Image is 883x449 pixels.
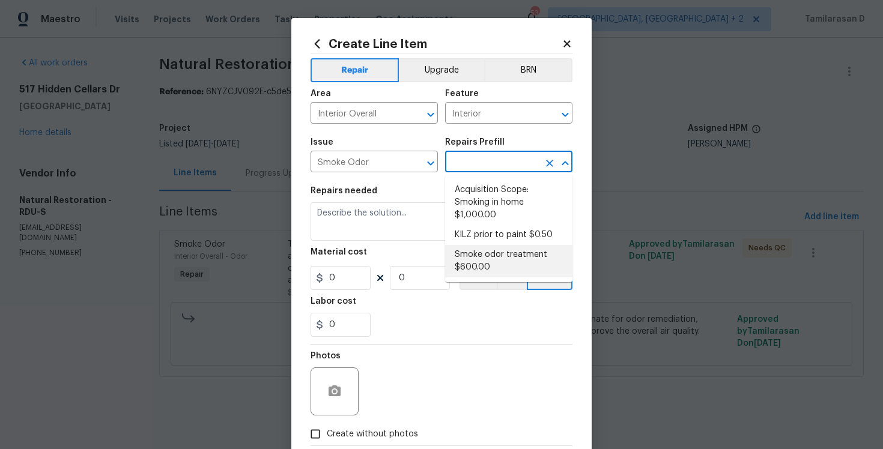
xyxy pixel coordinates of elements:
[557,106,574,123] button: Open
[311,138,333,146] h5: Issue
[311,248,367,256] h5: Material cost
[445,245,572,277] li: Smoke odor treatment $600.00
[557,155,574,172] button: Close
[311,89,331,98] h5: Area
[311,58,399,82] button: Repair
[311,297,356,306] h5: Labor cost
[445,225,572,245] li: KILZ prior to paint $0.50
[311,352,341,360] h5: Photos
[445,180,572,225] li: Acquisition Scope: Smoking in home $1,000.00
[422,155,439,172] button: Open
[311,187,377,195] h5: Repairs needed
[422,106,439,123] button: Open
[541,155,558,172] button: Clear
[445,89,479,98] h5: Feature
[484,58,572,82] button: BRN
[445,138,505,146] h5: Repairs Prefill
[311,37,562,50] h2: Create Line Item
[327,428,418,441] span: Create without photos
[399,58,485,82] button: Upgrade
